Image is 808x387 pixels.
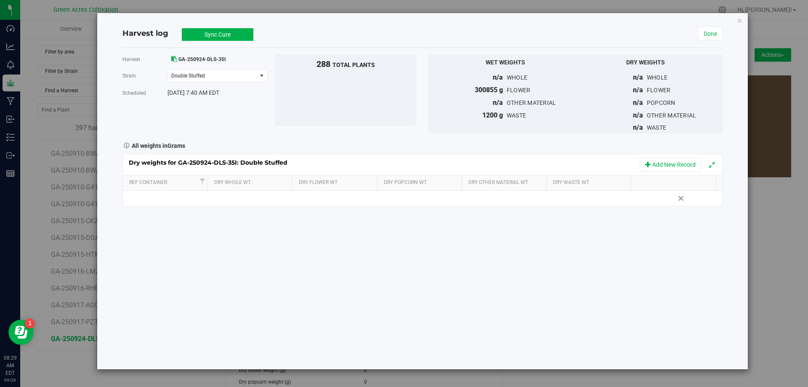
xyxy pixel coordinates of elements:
span: 300855 g [475,86,503,94]
button: Sync Cure [182,28,253,41]
a: Dry Flower Wt [299,179,374,186]
span: n/a [633,86,643,94]
span: Harvest [122,56,140,62]
iframe: Resource center unread badge [25,318,35,328]
span: Grams [167,142,185,149]
span: popcorn [647,99,675,106]
span: n/a [633,111,643,119]
div: [DATE] 7:40 AM EDT [167,88,267,97]
span: Strain [122,73,136,79]
span: whole [647,74,667,81]
a: Ref Container [129,179,197,186]
span: flower [507,87,531,93]
span: Double Stuffed [171,73,250,79]
h4: Harvest log [122,28,168,39]
a: Done [698,27,723,41]
span: 1200 g [482,111,503,119]
iframe: Resource center [8,320,34,345]
a: Filter [197,176,207,186]
span: total plants [332,61,375,68]
a: Dry Other Material Wt [468,179,543,186]
span: flower [647,87,671,93]
div: Please record waste in the action menu. [557,192,636,205]
span: n/a [493,99,503,107]
span: n/a [633,73,643,81]
span: GA-250924-DLS-35I [178,56,226,62]
a: Delete [675,193,688,204]
strong: All weights in [132,139,185,150]
a: Dry Waste Wt [553,179,628,186]
span: n/a [633,99,643,107]
a: Dry Whole Wt [214,179,289,186]
button: Add New Record [640,157,701,172]
span: 288 [316,59,330,69]
span: Wet Weights [486,59,525,66]
span: Dry Weights [626,59,665,66]
span: Scheduled [122,90,146,96]
span: Dry weights for GA-250924-DLS-35I: Double Stuffed [129,159,296,166]
button: Expand [706,158,718,171]
span: other material [507,99,556,106]
span: n/a [493,73,503,81]
span: n/a [633,123,643,131]
span: whole [507,74,527,81]
span: waste [647,124,666,131]
span: other material [647,112,696,119]
a: Dry Popcorn Wt [384,179,459,186]
span: waste [507,112,526,119]
span: select [256,70,267,82]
